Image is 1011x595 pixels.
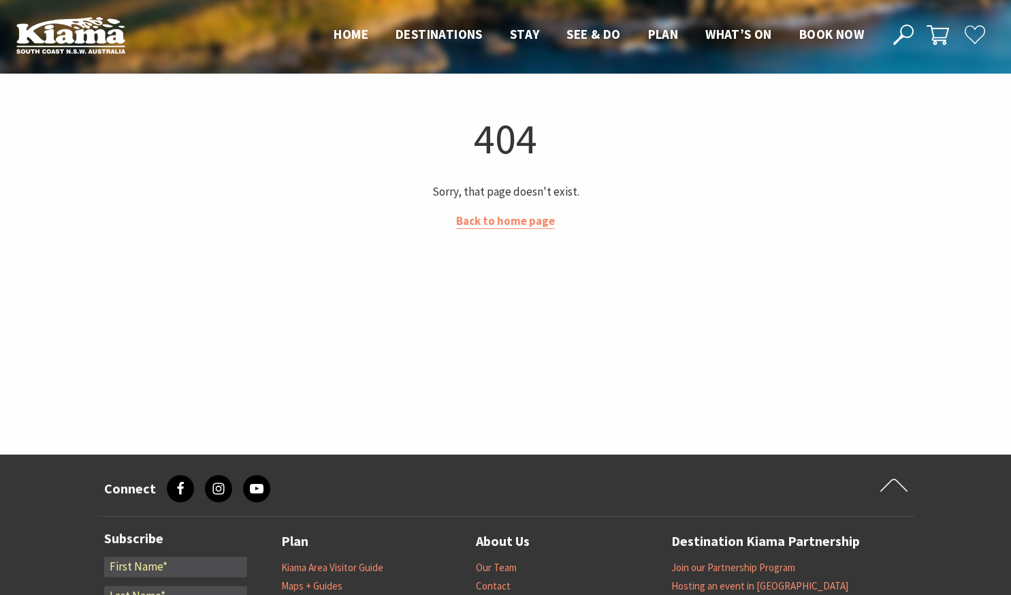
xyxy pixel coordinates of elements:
[671,530,860,553] a: Destination Kiama Partnership
[16,16,125,54] img: Kiama Logo
[648,26,679,42] span: Plan
[671,579,848,593] a: Hosting an event in [GEOGRAPHIC_DATA]
[281,579,342,593] a: Maps + Guides
[705,26,772,42] span: What’s On
[476,579,511,593] a: Contact
[396,26,483,42] span: Destinations
[334,26,368,42] span: Home
[281,561,383,575] a: Kiama Area Visitor Guide
[104,480,156,497] h3: Connect
[103,183,909,201] p: Sorry, that page doesn't exist.
[320,24,878,46] nav: Main Menu
[476,561,517,575] a: Our Team
[671,561,795,575] a: Join our Partnership Program
[456,213,555,229] a: Back to home page
[476,530,530,553] a: About Us
[510,26,540,42] span: Stay
[566,26,620,42] span: See & Do
[104,530,247,547] h3: Subscribe
[103,111,909,166] h1: 404
[281,530,308,553] a: Plan
[799,26,864,42] span: Book now
[104,557,247,577] input: First Name*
